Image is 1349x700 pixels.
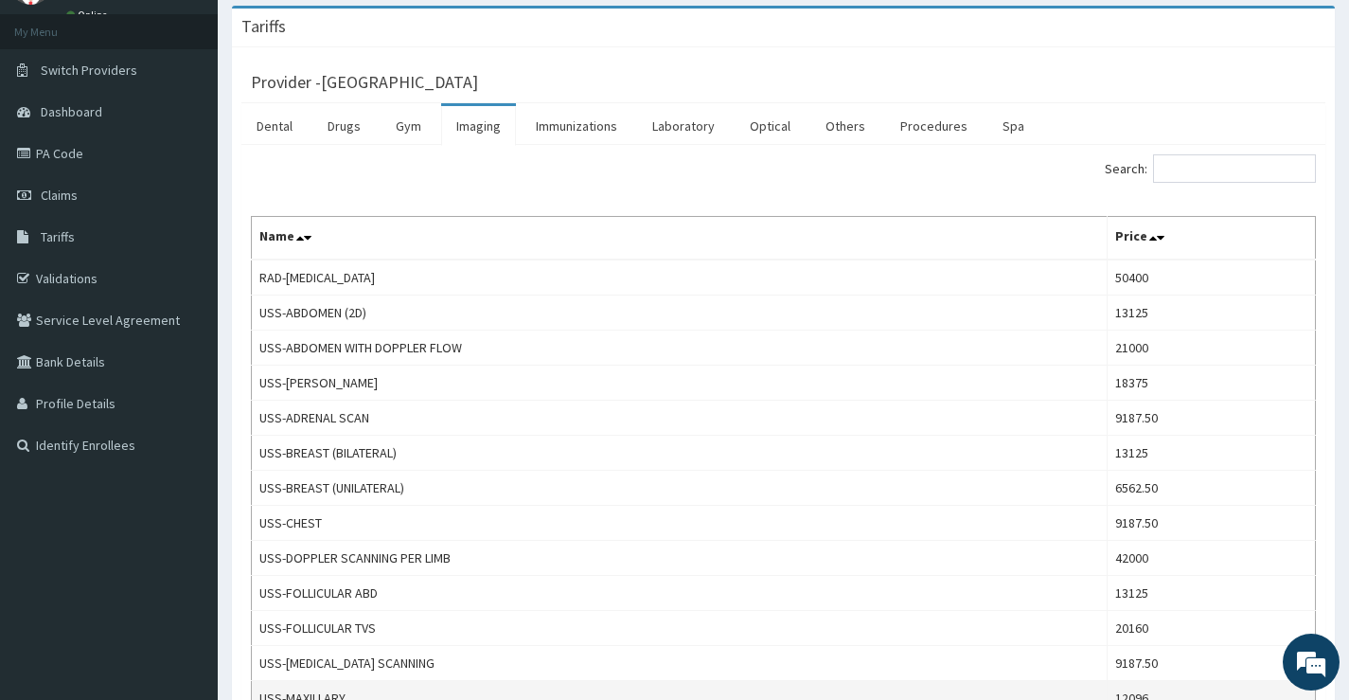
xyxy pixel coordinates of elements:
td: 18375 [1107,366,1315,401]
a: Laboratory [637,106,730,146]
a: Others [810,106,880,146]
td: 9187.50 [1107,401,1315,436]
h3: Tariffs [241,18,286,35]
td: USS-[PERSON_NAME] [252,366,1108,401]
td: 9187.50 [1107,646,1315,681]
span: Dashboard [41,103,102,120]
div: Chat with us now [98,106,318,131]
label: Search: [1105,154,1316,183]
a: Dental [241,106,308,146]
td: USS-ADRENAL SCAN [252,401,1108,436]
td: 13125 [1107,296,1315,331]
a: Drugs [312,106,376,146]
td: 13125 [1107,436,1315,471]
td: 9187.50 [1107,506,1315,541]
a: Spa [987,106,1039,146]
td: USS-FOLLICULAR ABD [252,576,1108,611]
h3: Provider - [GEOGRAPHIC_DATA] [251,74,478,91]
a: Optical [735,106,806,146]
img: d_794563401_company_1708531726252_794563401 [35,95,77,142]
td: USS-BREAST (UNILATERAL) [252,471,1108,506]
td: 50400 [1107,260,1315,296]
a: Gym [381,106,436,146]
a: Procedures [885,106,983,146]
span: We're online! [110,222,261,413]
td: USS-DOPPLER SCANNING PER LIMB [252,541,1108,576]
td: 42000 [1107,541,1315,576]
td: RAD-[MEDICAL_DATA] [252,260,1108,296]
td: 6562.50 [1107,471,1315,506]
td: USS-ABDOMEN WITH DOPPLER FLOW [252,331,1108,366]
td: USS-BREAST (BILATERAL) [252,436,1108,471]
td: 13125 [1107,576,1315,611]
span: Tariffs [41,228,75,245]
textarea: Type your message and hit 'Enter' [9,484,361,550]
th: Name [252,217,1108,260]
td: USS-CHEST [252,506,1108,541]
td: USS-FOLLICULAR TVS [252,611,1108,646]
td: 21000 [1107,331,1315,366]
span: Switch Providers [41,62,137,79]
input: Search: [1153,154,1316,183]
div: Minimize live chat window [311,9,356,55]
span: Claims [41,187,78,204]
td: 20160 [1107,611,1315,646]
td: USS-[MEDICAL_DATA] SCANNING [252,646,1108,681]
th: Price [1107,217,1315,260]
td: USS-ABDOMEN (2D) [252,296,1108,331]
a: Imaging [441,106,516,146]
a: Online [66,9,112,22]
a: Immunizations [521,106,632,146]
